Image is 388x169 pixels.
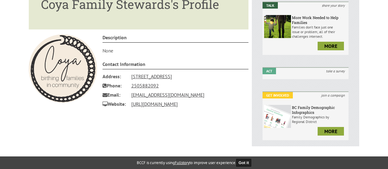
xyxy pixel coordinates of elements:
h6: BC Family Demographic Infographics [292,105,347,115]
span: Address [103,72,127,81]
a: 2505882092 [131,83,159,89]
em: Act [263,68,276,74]
i: share your story [318,2,349,9]
a: Fullstory [175,160,189,165]
a: more [318,127,344,136]
button: Got it [236,159,252,167]
p: Family Demographics by Regional District [292,115,347,124]
p: Families don’t face just one issue or problem; all of their challenges intersect. [292,25,347,39]
a: [URL][DOMAIN_NAME] [131,101,178,107]
h4: Contact Information [103,61,249,69]
a: [EMAIL_ADDRESS][DOMAIN_NAME] [131,92,204,98]
h4: Description [103,34,249,43]
span: Website [103,99,127,109]
i: join a campaign [318,92,349,98]
p: None [103,48,249,54]
em: Talk [263,2,278,9]
img: Coya Family Stewards Jace Lacerte [29,34,97,103]
span: Phone [103,81,127,90]
a: more [318,42,344,50]
a: [STREET_ADDRESS] [131,73,172,79]
span: Email [103,90,127,99]
h6: More Work Needed to Help Families [292,15,347,25]
i: take a survey [323,68,349,74]
em: Get Involved [263,92,293,98]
